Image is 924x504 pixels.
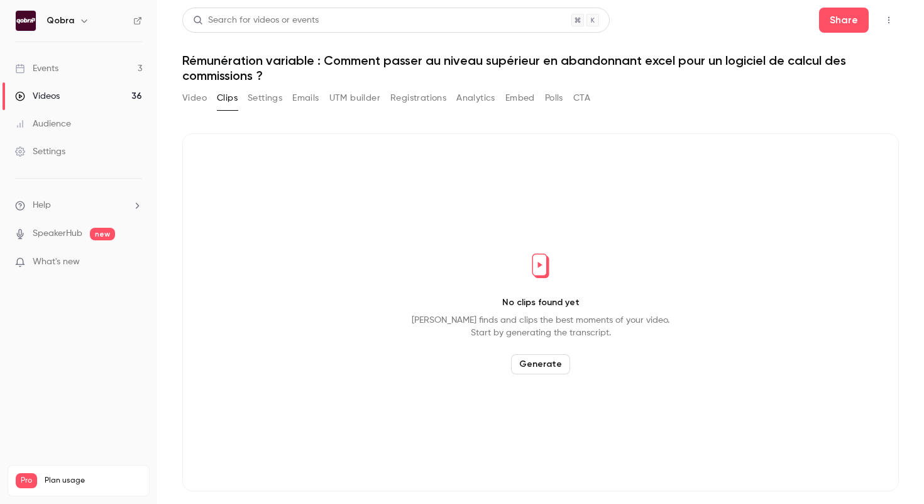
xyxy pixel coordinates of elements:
div: Audience [15,118,71,130]
span: Plan usage [45,476,141,486]
button: Generate [511,354,570,374]
span: What's new [33,255,80,269]
button: CTA [573,88,590,108]
span: Pro [16,473,37,488]
a: SpeakerHub [33,227,82,240]
button: Top Bar Actions [879,10,899,30]
span: Help [33,199,51,212]
button: Share [819,8,869,33]
button: Video [182,88,207,108]
div: Videos [15,90,60,103]
div: Events [15,62,58,75]
button: Polls [545,88,563,108]
button: Registrations [390,88,446,108]
p: [PERSON_NAME] finds and clips the best moments of your video. Start by generating the transcript. [412,314,669,339]
h6: Qobra [47,14,74,27]
h1: Rémunération variable : Comment passer au niveau supérieur en abandonnant excel pour un logiciel ... [182,53,899,83]
button: Analytics [456,88,495,108]
button: Settings [248,88,282,108]
p: No clips found yet [502,296,580,309]
button: Emails [292,88,319,108]
span: new [90,228,115,240]
div: Search for videos or events [193,14,319,27]
button: Embed [505,88,535,108]
button: UTM builder [329,88,380,108]
div: Settings [15,145,65,158]
iframe: Noticeable Trigger [127,257,142,268]
li: help-dropdown-opener [15,199,142,212]
img: Qobra [16,11,36,31]
button: Clips [217,88,238,108]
